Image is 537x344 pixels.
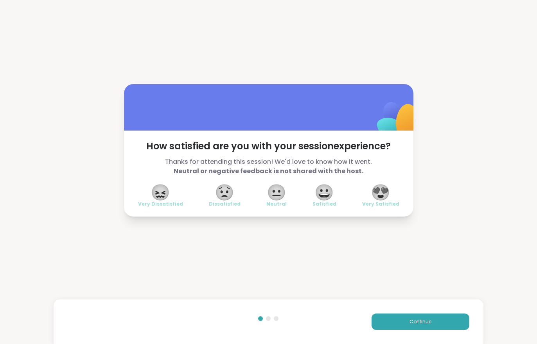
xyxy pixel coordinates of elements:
[371,185,390,199] span: 😍
[138,201,183,207] span: Very Dissatisfied
[409,318,431,325] span: Continue
[266,201,287,207] span: Neutral
[215,185,234,199] span: 😟
[209,201,241,207] span: Dissatisfied
[174,167,363,176] b: Neutral or negative feedback is not shared with the host.
[151,185,170,199] span: 😖
[314,185,334,199] span: 😀
[313,201,336,207] span: Satisfied
[359,82,436,159] img: ShareWell Logomark
[138,140,399,152] span: How satisfied are you with your session experience?
[372,314,469,330] button: Continue
[362,201,399,207] span: Very Satisfied
[267,185,286,199] span: 😐
[138,157,399,176] span: Thanks for attending this session! We'd love to know how it went.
